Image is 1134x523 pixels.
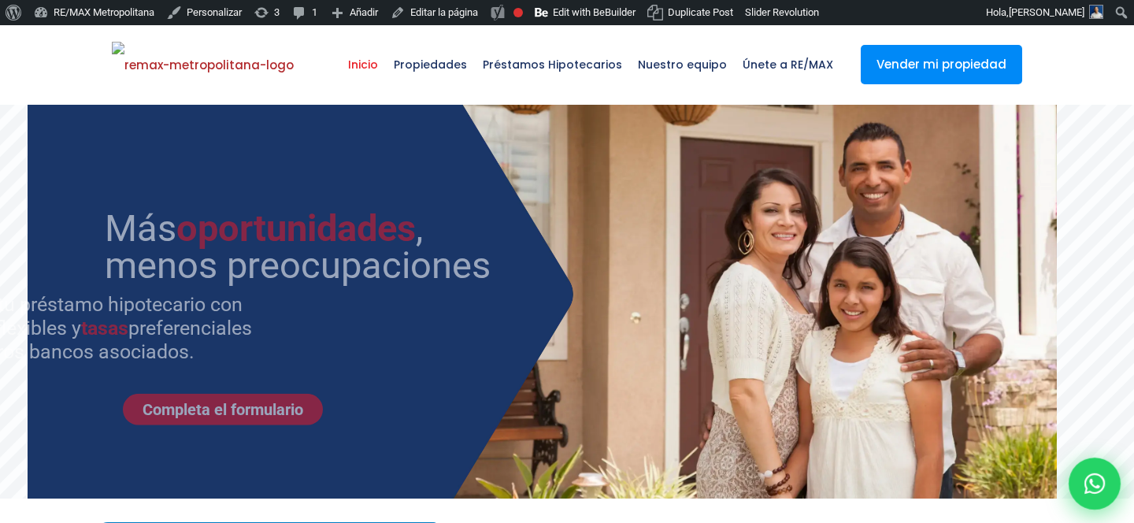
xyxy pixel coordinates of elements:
[735,41,841,88] span: Únete a RE/MAX
[386,25,475,104] a: Propiedades
[745,6,819,18] span: Slider Revolution
[861,45,1022,84] a: Vender mi propiedad
[475,41,630,88] span: Préstamos Hipotecarios
[340,25,386,104] a: Inicio
[340,41,386,88] span: Inicio
[112,25,294,104] a: RE/MAX Metropolitana
[475,25,630,104] a: Préstamos Hipotecarios
[386,41,475,88] span: Propiedades
[513,8,523,17] div: Focus keyphrase not set
[630,25,735,104] a: Nuestro equipo
[1009,6,1084,18] span: [PERSON_NAME]
[735,25,841,104] a: Únete a RE/MAX
[630,41,735,88] span: Nuestro equipo
[112,42,294,89] img: remax-metropolitana-logo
